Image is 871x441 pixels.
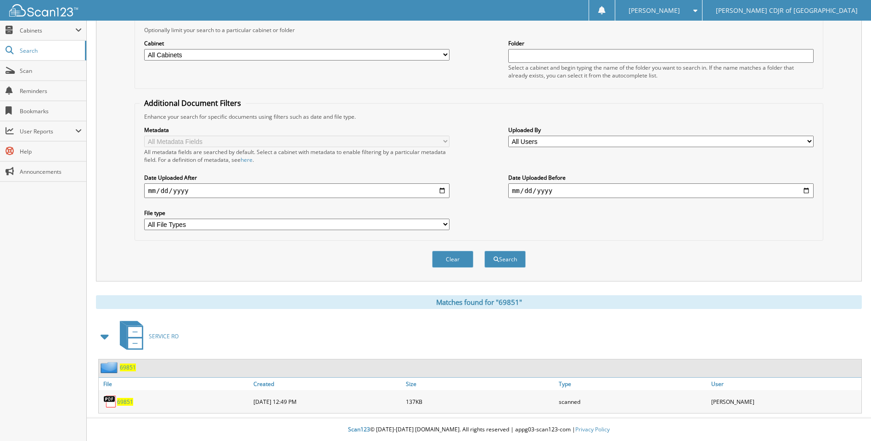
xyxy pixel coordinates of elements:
[556,392,709,411] div: scanned
[144,126,450,134] label: Metadata
[709,392,861,411] div: [PERSON_NAME]
[508,183,814,198] input: end
[508,126,814,134] label: Uploaded By
[99,378,251,390] a: File
[20,27,75,34] span: Cabinets
[508,174,814,182] label: Date Uploaded Before
[96,295,862,309] div: Matches found for "69851"
[20,127,75,135] span: User Reports
[144,39,450,47] label: Cabinet
[716,8,858,13] span: [PERSON_NAME] CDJR of [GEOGRAPHIC_DATA]
[140,113,818,121] div: Enhance your search for specific documents using filters such as date and file type.
[20,87,82,95] span: Reminders
[144,174,450,182] label: Date Uploaded After
[120,364,136,371] a: 69851
[20,67,82,75] span: Scan
[556,378,709,390] a: Type
[825,397,871,441] iframe: Chat Widget
[484,251,526,268] button: Search
[575,425,610,433] a: Privacy Policy
[348,425,370,433] span: Scan123
[144,148,450,164] div: All metadata fields are searched by default. Select a cabinet with metadata to enable filtering b...
[103,395,117,408] img: PDF.png
[241,156,253,164] a: here
[140,98,246,108] legend: Additional Document Filters
[251,392,404,411] div: [DATE] 12:49 PM
[20,47,80,55] span: Search
[149,332,179,340] span: SERVICE RO
[20,168,82,176] span: Announcements
[117,398,133,406] a: 69851
[87,419,871,441] div: © [DATE]-[DATE] [DOMAIN_NAME]. All rights reserved | appg03-scan123-com |
[114,318,179,354] a: SERVICE RO
[709,378,861,390] a: User
[140,26,818,34] div: Optionally limit your search to a particular cabinet or folder
[404,392,556,411] div: 137KB
[404,378,556,390] a: Size
[629,8,680,13] span: [PERSON_NAME]
[144,209,450,217] label: File type
[432,251,473,268] button: Clear
[508,64,814,79] div: Select a cabinet and begin typing the name of the folder you want to search in. If the name match...
[508,39,814,47] label: Folder
[101,362,120,373] img: folder2.png
[20,107,82,115] span: Bookmarks
[20,148,82,155] span: Help
[251,378,404,390] a: Created
[9,4,78,17] img: scan123-logo-white.svg
[144,183,450,198] input: start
